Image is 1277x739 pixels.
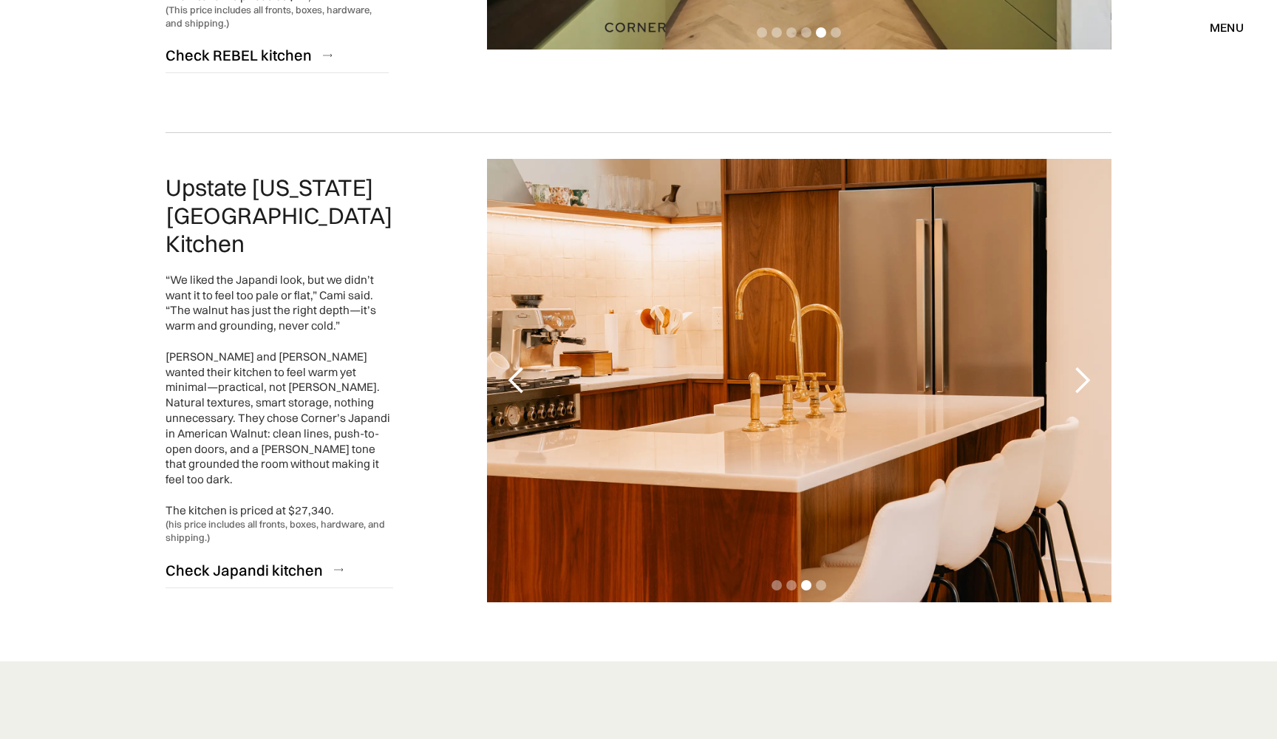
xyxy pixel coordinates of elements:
[166,560,323,580] div: Check Japandi kitchen
[801,580,811,590] div: Show slide 3 of 4
[1210,21,1244,33] div: menu
[166,273,393,519] div: “We liked the Japandi look, but we didn’t want it to feel too pale or flat,” Cami said. “The waln...
[816,580,826,590] div: Show slide 4 of 4
[166,37,389,73] a: Check REBEL kitchen
[1195,15,1244,40] div: menu
[166,518,393,544] div: (his price includes all fronts, boxes, hardware, and shipping.)
[583,18,694,37] a: home
[786,580,797,590] div: Show slide 2 of 4
[487,159,546,602] div: previous slide
[487,159,1111,602] div: 3 of 4
[166,45,312,65] div: Check REBEL kitchen
[772,580,782,590] div: Show slide 1 of 4
[487,159,1111,602] div: carousel
[166,174,393,257] h2: Upstate [US_STATE] [GEOGRAPHIC_DATA] Kitchen
[166,552,393,588] a: Check Japandi kitchen
[1052,159,1111,602] div: next slide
